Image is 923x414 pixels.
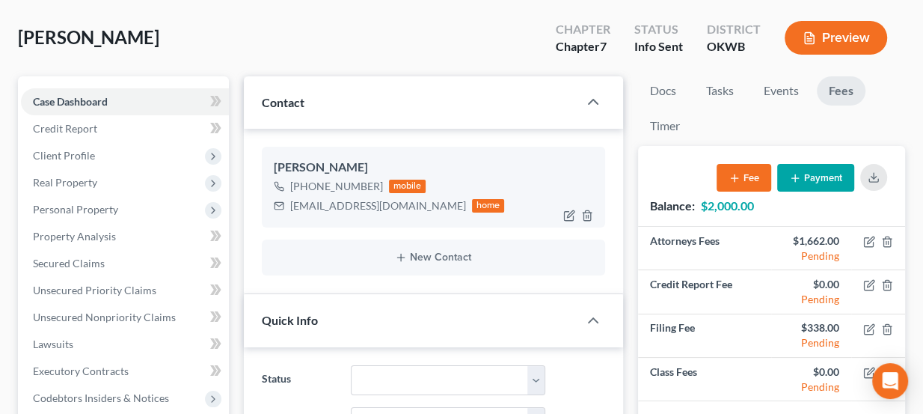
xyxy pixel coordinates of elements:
[33,122,97,135] span: Credit Report
[290,179,383,194] div: [PHONE_NUMBER]
[290,198,466,213] div: [EMAIL_ADDRESS][DOMAIN_NAME]
[783,277,839,292] div: $0.00
[717,164,771,192] button: Fee
[638,227,771,270] td: Attorneys Fees
[783,249,839,264] div: Pending
[33,365,129,377] span: Executory Contracts
[21,358,229,385] a: Executory Contracts
[785,21,887,55] button: Preview
[638,270,771,314] td: Credit Report Fee
[752,76,811,106] a: Events
[707,21,761,38] div: District
[783,335,839,350] div: Pending
[638,314,771,357] td: Filing Fee
[33,392,169,404] span: Codebtors Insiders & Notices
[600,39,607,53] span: 7
[783,380,839,395] div: Pending
[274,159,594,177] div: [PERSON_NAME]
[556,21,610,38] div: Chapter
[694,76,746,106] a: Tasks
[18,26,159,48] span: [PERSON_NAME]
[33,257,105,270] span: Secured Claims
[274,252,594,264] button: New Contact
[472,199,505,213] div: home
[634,21,683,38] div: Status
[638,358,771,401] td: Class Fees
[650,198,695,213] strong: Balance:
[783,320,839,335] div: $338.00
[33,338,73,350] span: Lawsuits
[21,304,229,331] a: Unsecured Nonpriority Claims
[21,88,229,115] a: Case Dashboard
[701,198,754,213] strong: $2,000.00
[262,313,318,327] span: Quick Info
[33,95,108,108] span: Case Dashboard
[389,180,426,193] div: mobile
[634,38,683,55] div: Info Sent
[777,164,854,192] button: Payment
[783,292,839,307] div: Pending
[254,365,344,395] label: Status
[21,331,229,358] a: Lawsuits
[33,149,95,162] span: Client Profile
[638,112,692,141] a: Timer
[638,76,688,106] a: Docs
[262,95,304,109] span: Contact
[817,76,865,106] a: Fees
[783,365,839,380] div: $0.00
[21,115,229,142] a: Credit Report
[33,311,176,323] span: Unsecured Nonpriority Claims
[707,38,761,55] div: OKWB
[556,38,610,55] div: Chapter
[21,223,229,250] a: Property Analysis
[872,363,908,399] div: Open Intercom Messenger
[33,203,118,216] span: Personal Property
[33,284,156,296] span: Unsecured Priority Claims
[783,234,839,249] div: $1,662.00
[21,277,229,304] a: Unsecured Priority Claims
[33,230,116,243] span: Property Analysis
[33,176,97,189] span: Real Property
[21,250,229,277] a: Secured Claims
